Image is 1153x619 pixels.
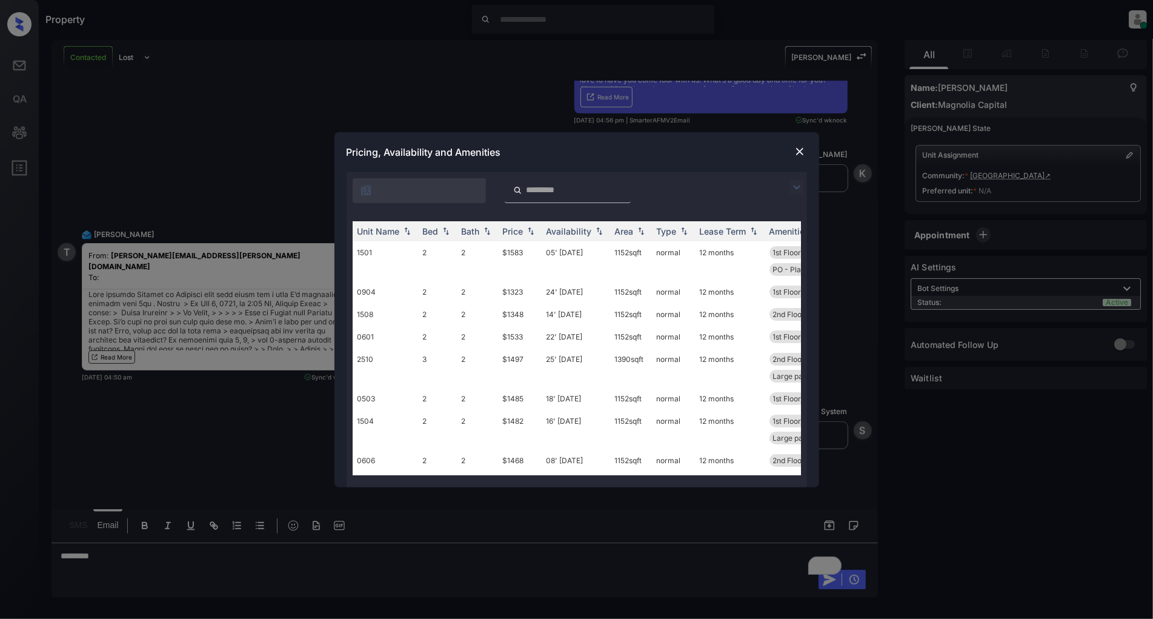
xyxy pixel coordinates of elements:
img: sorting [748,227,760,235]
img: icon-zuma [513,185,522,196]
div: Type [657,226,677,236]
td: 1390 sqft [610,348,652,387]
td: 3 [418,348,457,387]
td: $1468 [498,449,542,472]
td: normal [652,449,695,472]
td: 1152 sqft [610,303,652,326]
img: sorting [678,227,690,235]
td: 1504 [353,410,418,449]
td: 1390 sqft [610,472,652,511]
div: Price [503,226,523,236]
td: 1152 sqft [610,241,652,281]
span: 1st Floor [773,417,802,426]
td: 0606 [353,449,418,472]
td: 12 months [695,303,765,326]
td: 12 months [695,387,765,410]
td: $1497 [498,348,542,387]
td: 2 [457,472,498,511]
td: 12 months [695,472,765,511]
td: 2507 [353,472,418,511]
img: icon-zuma [360,184,372,196]
div: Lease Term [700,226,746,236]
span: 2nd Floor [773,355,805,364]
span: 2nd Floor [773,310,805,319]
td: 2 [418,326,457,348]
td: $1533 [498,326,542,348]
td: 0601 [353,326,418,348]
img: close [794,146,806,158]
span: 1st Floor [773,287,802,296]
td: 2 [418,281,457,303]
td: 16' [DATE] [542,410,610,449]
td: normal [652,303,695,326]
td: 2510 [353,348,418,387]
td: 12 months [695,281,765,303]
td: 1501 [353,241,418,281]
td: 12 months [695,241,765,281]
td: 2 [418,449,457,472]
span: 2nd Floor [773,456,805,465]
td: 14' [DATE] [542,303,610,326]
img: sorting [401,227,413,235]
td: 05' [DATE] [542,241,610,281]
td: 25' [DATE] [542,348,610,387]
img: sorting [440,227,452,235]
td: 1152 sqft [610,449,652,472]
td: 2 [457,281,498,303]
td: 2 [457,449,498,472]
td: 1152 sqft [610,410,652,449]
td: 2 [418,410,457,449]
span: 1st Floor [773,332,802,341]
td: 24' [DATE] [542,281,610,303]
td: normal [652,281,695,303]
td: 2 [418,387,457,410]
td: 2 [457,410,498,449]
td: normal [652,410,695,449]
span: PO - Plank (All... [773,265,828,274]
td: 0503 [353,387,418,410]
td: 06' [DATE] [542,472,610,511]
td: $1323 [498,281,542,303]
span: Large patio/bal... [773,433,830,443]
img: sorting [525,227,537,235]
td: normal [652,387,695,410]
td: normal [652,241,695,281]
td: 08' [DATE] [542,449,610,472]
span: 1st Floor [773,394,802,403]
div: Amenities [769,226,810,236]
td: $1482 [498,410,542,449]
div: Area [615,226,634,236]
td: $1546 [498,472,542,511]
div: Bath [462,226,480,236]
td: 2 [418,241,457,281]
img: sorting [593,227,605,235]
div: Pricing, Availability and Amenities [334,132,819,172]
td: 1508 [353,303,418,326]
td: 12 months [695,348,765,387]
td: $1485 [498,387,542,410]
td: 1152 sqft [610,326,652,348]
div: Unit Name [357,226,400,236]
td: normal [652,348,695,387]
td: 2 [457,303,498,326]
td: 0904 [353,281,418,303]
td: 2 [457,326,498,348]
td: 1152 sqft [610,281,652,303]
td: 22' [DATE] [542,326,610,348]
td: $1348 [498,303,542,326]
td: 12 months [695,449,765,472]
td: 12 months [695,326,765,348]
td: 2 [457,387,498,410]
td: normal [652,326,695,348]
td: 2 [457,241,498,281]
div: Availability [547,226,592,236]
td: 12 months [695,410,765,449]
td: $1583 [498,241,542,281]
img: sorting [635,227,647,235]
div: Bed [423,226,439,236]
td: normal [652,472,695,511]
span: 1st Floor [773,248,802,257]
td: 1152 sqft [610,387,652,410]
td: 2 [418,303,457,326]
img: sorting [481,227,493,235]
